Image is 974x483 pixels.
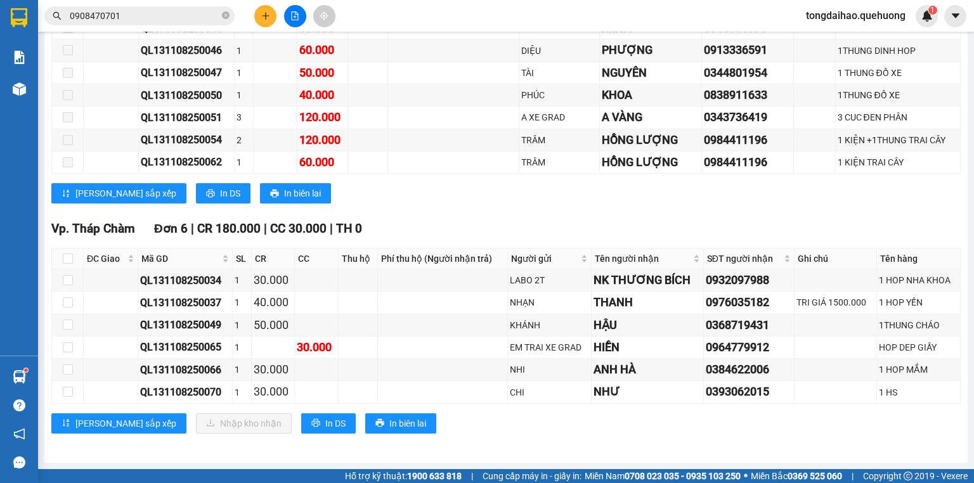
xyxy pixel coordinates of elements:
[254,316,292,334] div: 50.000
[921,10,933,22] img: icon-new-feature
[139,39,235,61] td: QL131108250046
[270,189,279,199] span: printer
[879,385,958,399] div: 1 HS
[389,416,426,430] span: In biên lai
[838,44,958,58] div: 1THUNG DINH HOP
[595,252,691,266] span: Tên người nhận
[237,155,251,169] div: 1
[140,362,230,378] div: QL131108250066
[313,5,335,27] button: aim
[252,248,295,269] th: CR
[602,108,699,126] div: A VÀNG
[704,359,795,381] td: 0384622006
[375,418,384,428] span: printer
[235,273,249,287] div: 1
[852,469,854,483] span: |
[206,189,215,199] span: printer
[51,413,186,434] button: sort-ascending[PERSON_NAME] sắp xếp
[336,221,362,236] span: TH 0
[254,293,292,311] div: 40.000
[706,271,793,289] div: 0932097988
[751,469,842,483] span: Miền Bắc
[220,186,240,200] span: In DS
[235,340,249,354] div: 1
[196,413,292,434] button: downloadNhập kho nhận
[521,110,597,124] div: A XE GRAD
[944,5,966,27] button: caret-down
[284,5,306,27] button: file-add
[594,316,701,334] div: HẬU
[704,86,791,104] div: 0838911633
[139,106,235,129] td: QL131108250051
[602,64,699,82] div: NGUYÊN
[904,472,912,480] span: copyright
[139,129,235,151] td: QL131108250054
[706,316,793,334] div: 0368719431
[140,317,230,333] div: QL131108250049
[138,292,233,314] td: QL131108250037
[138,381,233,403] td: QL131108250070
[345,469,462,483] span: Hỗ trợ kỹ thuật:
[24,368,28,372] sup: 1
[295,248,338,269] th: CC
[299,153,346,171] div: 60.000
[704,292,795,314] td: 0976035182
[235,385,249,399] div: 1
[521,88,597,102] div: PHÚC
[11,8,27,27] img: logo-vxr
[138,314,233,337] td: QL131108250049
[75,416,176,430] span: [PERSON_NAME] sắp xếp
[602,153,699,171] div: HỒNG LƯỢNG
[13,399,25,411] span: question-circle
[222,11,230,19] span: close-circle
[75,186,176,200] span: [PERSON_NAME] sắp xếp
[235,363,249,377] div: 1
[254,271,292,289] div: 30.000
[51,221,135,236] span: Vp. Tháp Chàm
[264,221,267,236] span: |
[592,359,704,381] td: ANH HÀ
[600,129,702,151] td: HỒNG LƯỢNG
[838,88,958,102] div: 1THUNG ĐỒ XE
[704,64,791,82] div: 0344801954
[254,5,276,27] button: plus
[795,248,876,269] th: Ghi chú
[138,269,233,292] td: QL131108250034
[139,151,235,174] td: QL131108250062
[196,183,250,203] button: printerIn DS
[702,151,794,174] td: 0984411196
[592,269,704,292] td: NK THƯƠNG BÍCH
[879,340,958,354] div: HOP DEP GIẤY
[483,469,581,483] span: Cung cấp máy in - giấy in:
[510,273,589,287] div: LABO 2T
[592,292,704,314] td: THANH
[521,155,597,169] div: TRÂM
[838,110,958,124] div: 3 CUC ĐEN PHÂN
[254,383,292,401] div: 30.000
[299,86,346,104] div: 40.000
[592,337,704,359] td: HIỀN
[704,108,791,126] div: 0343736419
[592,314,704,337] td: HẬU
[600,106,702,129] td: A VÀNG
[928,6,937,15] sup: 1
[706,338,793,356] div: 0964779912
[62,418,70,428] span: sort-ascending
[140,295,230,311] div: QL131108250037
[233,248,252,269] th: SL
[325,416,346,430] span: In DS
[471,469,473,483] span: |
[237,133,251,147] div: 2
[521,44,597,58] div: DIỆU
[702,62,794,84] td: 0344801954
[254,361,292,378] div: 30.000
[139,62,235,84] td: QL131108250047
[510,385,589,399] div: CHI
[877,248,961,269] th: Tên hàng
[592,381,704,403] td: NHƯ
[510,363,589,377] div: NHI
[140,384,230,400] div: QL131108250070
[704,269,795,292] td: 0932097988
[13,456,25,468] span: message
[602,41,699,59] div: PHƯỢNG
